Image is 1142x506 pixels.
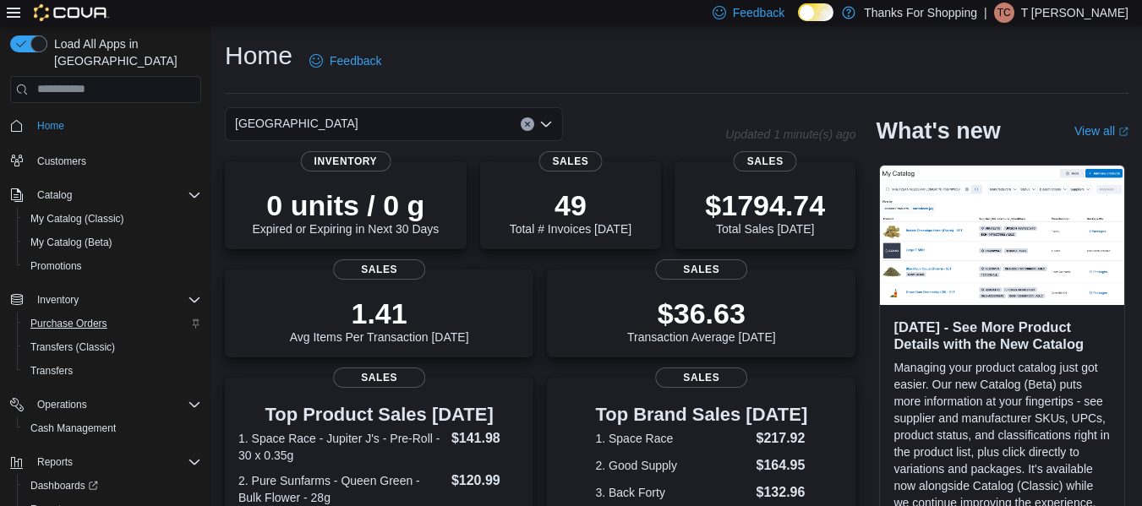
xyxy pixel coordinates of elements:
[3,183,208,207] button: Catalog
[876,117,1000,144] h2: What's new
[238,405,520,425] h3: Top Product Sales [DATE]
[725,128,855,141] p: Updated 1 minute(s) ago
[30,150,201,171] span: Customers
[3,393,208,416] button: Operations
[37,119,64,133] span: Home
[238,472,445,506] dt: 2. Pure Sunfarms - Queen Green - Bulk Flower - 28g
[705,188,825,222] p: $1794.74
[1021,3,1128,23] p: T [PERSON_NAME]
[252,188,439,222] p: 0 units / 0 g
[301,151,391,171] span: Inventory
[798,3,833,21] input: Dark Mode
[24,256,89,276] a: Promotions
[595,405,807,425] h3: Top Brand Sales [DATE]
[1074,124,1128,138] a: View allExternal link
[30,317,107,330] span: Purchase Orders
[30,394,94,415] button: Operations
[510,188,631,236] div: Total # Invoices [DATE]
[30,185,79,205] button: Catalog
[17,254,208,278] button: Promotions
[757,428,808,449] dd: $217.92
[37,155,86,168] span: Customers
[24,232,201,253] span: My Catalog (Beta)
[17,416,208,440] button: Cash Management
[30,236,112,249] span: My Catalog (Beta)
[655,367,748,388] span: Sales
[34,4,109,21] img: Cova
[24,418,123,438] a: Cash Management
[24,361,79,381] a: Transfers
[3,148,208,172] button: Customers
[333,259,426,280] span: Sales
[303,44,388,78] a: Feedback
[3,450,208,474] button: Reports
[30,290,85,310] button: Inventory
[994,3,1014,23] div: T Collum
[30,151,93,171] a: Customers
[17,474,208,498] a: Dashboards
[539,117,553,131] button: Open list of options
[24,361,201,381] span: Transfers
[30,452,79,472] button: Reports
[798,21,799,22] span: Dark Mode
[17,359,208,383] button: Transfers
[30,115,201,136] span: Home
[225,39,292,73] h1: Home
[37,398,87,411] span: Operations
[17,335,208,359] button: Transfers (Classic)
[30,479,98,492] span: Dashboards
[24,313,114,334] a: Purchase Orders
[1118,127,1128,137] svg: External link
[984,3,987,23] p: |
[30,340,115,354] span: Transfers (Classic)
[627,297,776,344] div: Transaction Average [DATE]
[538,151,602,171] span: Sales
[451,428,520,449] dd: $141.98
[30,116,71,136] a: Home
[595,484,749,501] dt: 3. Back Forty
[521,117,534,131] button: Clear input
[30,185,201,205] span: Catalog
[24,313,201,334] span: Purchase Orders
[24,209,201,229] span: My Catalog (Classic)
[734,151,797,171] span: Sales
[24,232,119,253] a: My Catalog (Beta)
[30,452,201,472] span: Reports
[595,430,749,447] dt: 1. Space Race
[47,35,201,69] span: Load All Apps in [GEOGRAPHIC_DATA]
[24,418,201,438] span: Cash Management
[757,455,808,476] dd: $164.95
[30,290,201,310] span: Inventory
[290,297,469,330] p: 1.41
[627,297,776,330] p: $36.63
[37,455,73,469] span: Reports
[733,4,784,21] span: Feedback
[24,256,201,276] span: Promotions
[24,209,131,229] a: My Catalog (Classic)
[17,207,208,231] button: My Catalog (Classic)
[705,188,825,236] div: Total Sales [DATE]
[864,3,977,23] p: Thanks For Shopping
[757,482,808,503] dd: $132.96
[30,364,73,378] span: Transfers
[24,337,122,357] a: Transfers (Classic)
[893,318,1111,352] h3: [DATE] - See More Product Details with the New Catalog
[30,422,116,435] span: Cash Management
[333,367,426,388] span: Sales
[238,430,445,464] dt: 1. Space Race - Jupiter J's - Pre-Roll - 30 x 0.35g
[3,288,208,312] button: Inventory
[330,52,381,69] span: Feedback
[510,188,631,222] p: 49
[252,188,439,236] div: Expired or Expiring in Next 30 Days
[24,476,201,496] span: Dashboards
[30,212,124,226] span: My Catalog (Classic)
[451,471,520,491] dd: $120.99
[17,231,208,254] button: My Catalog (Beta)
[37,188,72,202] span: Catalog
[24,476,105,496] a: Dashboards
[3,113,208,138] button: Home
[655,259,748,280] span: Sales
[37,293,79,307] span: Inventory
[17,312,208,335] button: Purchase Orders
[595,457,749,474] dt: 2. Good Supply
